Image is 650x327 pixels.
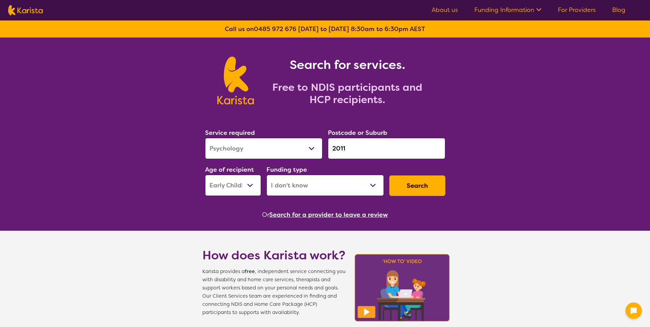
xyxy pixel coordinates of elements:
[266,166,307,174] label: Funding type
[262,210,269,220] span: Or
[8,5,43,15] img: Karista logo
[262,57,433,73] h1: Search for services.
[217,57,254,104] img: Karista logo
[269,210,388,220] button: Search for a provider to leave a review
[205,166,254,174] label: Age of recipient
[245,268,255,275] b: free
[328,129,387,137] label: Postcode or Suburb
[389,175,445,196] button: Search
[225,25,425,33] b: Call us on [DATE] to [DATE] 8:30am to 6:30pm AEST
[202,268,346,317] span: Karista provides a , independent service connecting you with disability and home care services, t...
[432,6,458,14] a: About us
[352,252,452,324] img: Karista video
[328,138,445,159] input: Type
[254,25,297,33] a: 0485 972 676
[262,81,433,106] h2: Free to NDIS participants and HCP recipients.
[205,129,255,137] label: Service required
[612,6,625,14] a: Blog
[202,247,346,264] h1: How does Karista work?
[558,6,596,14] a: For Providers
[474,6,541,14] a: Funding Information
